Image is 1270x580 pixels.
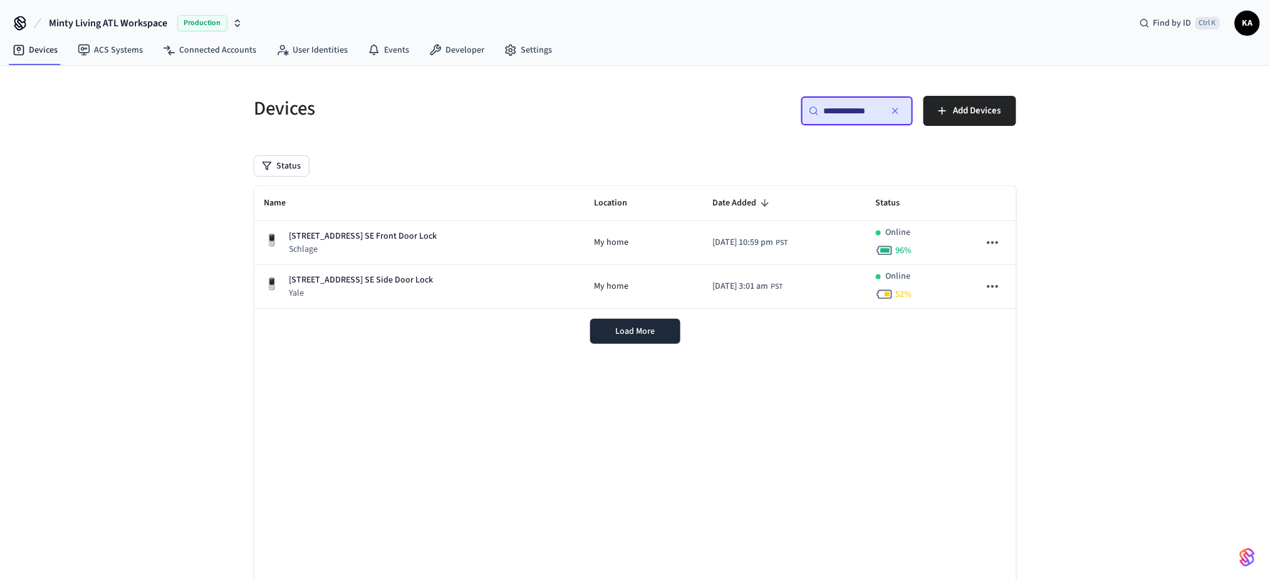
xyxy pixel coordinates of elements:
a: Settings [494,39,562,61]
span: Name [264,194,303,213]
p: [STREET_ADDRESS] SE Front Door Lock [289,230,437,243]
a: User Identities [266,39,358,61]
span: Find by ID [1153,17,1192,29]
p: Yale [289,287,434,299]
span: 96 % [896,244,912,257]
span: PST [776,237,788,249]
span: Load More [615,325,655,338]
p: Online [886,270,911,283]
a: Developer [419,39,494,61]
a: Connected Accounts [153,39,266,61]
h5: Devices [254,96,628,122]
p: [STREET_ADDRESS] SE Side Door Lock [289,274,434,287]
img: Yale Assure Touchscreen Wifi Smart Lock, Satin Nickel, Front [264,277,279,292]
span: Date Added [713,194,773,213]
span: My home [594,236,628,249]
a: Devices [3,39,68,61]
img: SeamLogoGradient.69752ec5.svg [1240,547,1255,567]
table: sticky table [254,186,1016,309]
span: 52 % [896,288,912,301]
span: [DATE] 3:01 am [713,280,769,293]
p: Schlage [289,243,437,256]
span: PST [771,281,783,293]
button: Status [254,156,309,176]
span: My home [594,280,628,293]
div: Asia/Manila [713,236,788,249]
span: Minty Living ATL Workspace [49,16,167,31]
span: Location [594,194,643,213]
a: ACS Systems [68,39,153,61]
div: Find by IDCtrl K [1130,12,1230,34]
span: Add Devices [954,103,1001,119]
div: Asia/Manila [713,280,783,293]
button: Add Devices [924,96,1016,126]
a: Events [358,39,419,61]
img: Yale Assure Touchscreen Wifi Smart Lock, Satin Nickel, Front [264,233,279,248]
p: Online [886,226,911,239]
span: Status [876,194,917,213]
span: Production [177,15,227,31]
button: KA [1235,11,1260,36]
span: KA [1236,12,1259,34]
span: [DATE] 10:59 pm [713,236,774,249]
button: Load More [590,319,680,344]
span: Ctrl K [1195,17,1220,29]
